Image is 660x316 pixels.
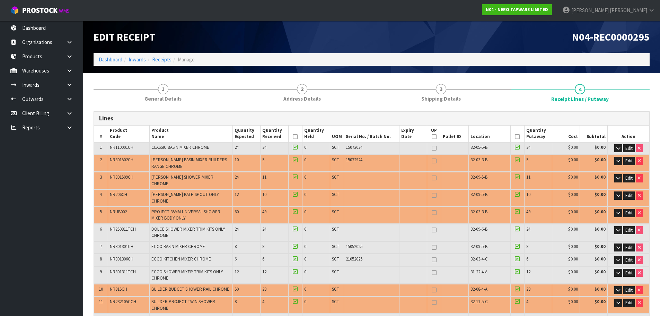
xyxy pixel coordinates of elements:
[595,286,606,292] strong: $0.00
[235,244,237,249] span: 8
[625,210,633,216] span: Edit
[304,226,306,232] span: 0
[235,299,237,305] span: 8
[302,126,330,142] th: Quantity Held
[59,8,70,14] small: WMS
[568,299,578,305] span: $0.00
[332,226,339,232] span: SCT
[283,95,321,102] span: Address Details
[151,209,220,221] span: PROJECT 35MM UNIVERSAL SHOWER MIXER BODY ONLY
[470,191,487,197] span: 32-09-5-B
[441,126,469,142] th: Pallet ID
[568,226,578,232] span: $0.00
[625,245,633,250] span: Edit
[332,244,339,249] span: SCT
[151,226,225,238] span: DOLCE SHOWER MIXER TRIM KITS ONLY CHROME
[470,174,487,180] span: 32-09-5-B
[568,144,578,150] span: $0.00
[346,256,362,262] span: 21052025
[526,269,530,275] span: 12
[99,286,103,292] span: 10
[526,226,530,232] span: 24
[623,244,635,252] button: Edit
[158,84,168,94] span: 1
[470,299,488,305] span: 32-11-5-C
[575,84,585,94] span: 4
[608,126,649,142] th: Action
[235,174,239,180] span: 24
[304,157,306,163] span: 0
[100,256,102,262] span: 8
[110,299,136,305] span: NR232105CCH
[304,256,306,262] span: 0
[100,174,102,180] span: 3
[304,174,306,180] span: 0
[526,286,530,292] span: 28
[625,270,633,276] span: Edit
[623,269,635,277] button: Edit
[151,191,219,204] span: [PERSON_NAME] BATH SPOUT ONLY CHROME
[625,227,633,233] span: Edit
[571,7,609,14] span: [PERSON_NAME]
[572,30,650,43] span: N04-REC0000295
[595,269,606,275] strong: $0.00
[332,299,339,305] span: SCT
[262,256,264,262] span: 6
[332,209,339,215] span: SCT
[623,191,635,200] button: Edit
[568,244,578,249] span: $0.00
[625,158,633,164] span: Edit
[610,7,647,14] span: [PERSON_NAME]
[332,191,339,197] span: SCT
[110,256,133,262] span: NR301306CH
[304,209,306,215] span: 0
[524,126,552,142] th: Quantity Putaway
[110,209,127,215] span: NRUB002
[470,157,487,163] span: 32-03-3-B
[151,174,213,186] span: [PERSON_NAME] SHOWER MIXER CHROME
[568,174,578,180] span: $0.00
[526,174,530,180] span: 11
[304,244,306,249] span: 0
[595,144,606,150] strong: $0.00
[151,269,223,281] span: ECCO SHOWER MIXER TRIM KITS ONLY CHROME
[262,191,266,197] span: 10
[595,256,606,262] strong: $0.00
[399,126,427,142] th: Expiry Date
[151,286,229,292] span: BUILDER BUDGET SHOWER RAIL CHROME
[262,286,266,292] span: 28
[552,126,580,142] th: Cost
[625,175,633,181] span: Edit
[623,226,635,234] button: Edit
[470,144,487,150] span: 32-05-5-B
[623,256,635,264] button: Edit
[346,144,362,150] span: 15072024
[261,126,288,142] th: Quantity Received
[625,257,633,263] span: Edit
[262,144,266,150] span: 24
[470,226,487,232] span: 32-09-6-B
[304,269,306,275] span: 0
[568,286,578,292] span: $0.00
[262,157,264,163] span: 5
[151,144,209,150] span: CLASSIC BASIN MIXER CHROME
[623,299,635,307] button: Edit
[235,209,239,215] span: 60
[580,126,608,142] th: Subtotal
[436,84,446,94] span: 3
[526,209,530,215] span: 49
[129,56,146,63] a: Inwards
[330,126,344,142] th: UOM
[625,300,633,306] span: Edit
[526,244,528,249] span: 8
[332,144,339,150] span: SCT
[235,191,239,197] span: 12
[482,4,552,15] a: N04 - NERO TAPWARE LIMITED
[470,269,487,275] span: 31-22-4-A
[110,144,133,150] span: NR110001CH
[235,226,239,232] span: 24
[595,157,606,163] strong: $0.00
[22,6,58,15] span: ProStock
[470,286,487,292] span: 32-08-4-A
[235,157,239,163] span: 10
